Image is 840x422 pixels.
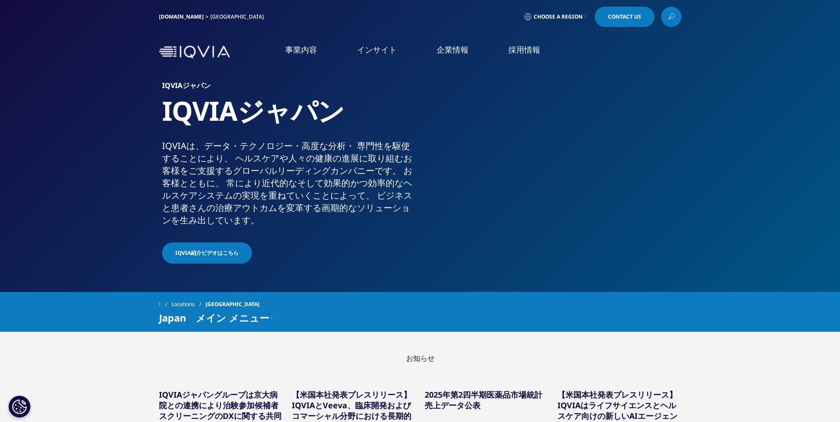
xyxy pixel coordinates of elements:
a: [DOMAIN_NAME] [159,13,204,20]
span: Contact Us [608,14,641,19]
a: Locations [171,296,205,312]
a: 事業内容 [285,44,317,55]
a: 企業情報 [437,44,468,55]
span: [GEOGRAPHIC_DATA] [205,296,259,312]
img: 873_asian-businesspeople-meeting-in-office.jpg [441,82,678,259]
a: Contact Us [595,7,654,27]
h1: IQVIAジャパン [162,94,417,140]
div: IQVIAは、​データ・​テクノロジー・​高度な​分析・​ 専門性を​駆使する​ことに​より、​ ヘルスケアや​人々の​健康の​進展に​取り組む​お客様を​ご支援​する​グローバル​リーディング... [162,140,417,226]
div: [GEOGRAPHIC_DATA] [210,13,267,20]
a: インサイト [357,44,397,55]
span: IQVIA紹介ビデオはこちら [175,249,239,257]
span: Choose a Region [534,13,583,20]
nav: Primary [233,31,681,73]
h6: IQVIAジャパン [162,82,417,94]
h2: お知らせ [159,354,681,363]
a: 2025年第2四半期医薬品市場統計売上データ公表 [425,389,542,410]
a: 採用情報 [508,44,540,55]
button: Cookie 設定 [8,395,31,418]
span: Japan メイン メニュー [159,312,269,323]
a: IQVIA紹介ビデオはこちら [162,242,252,264]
